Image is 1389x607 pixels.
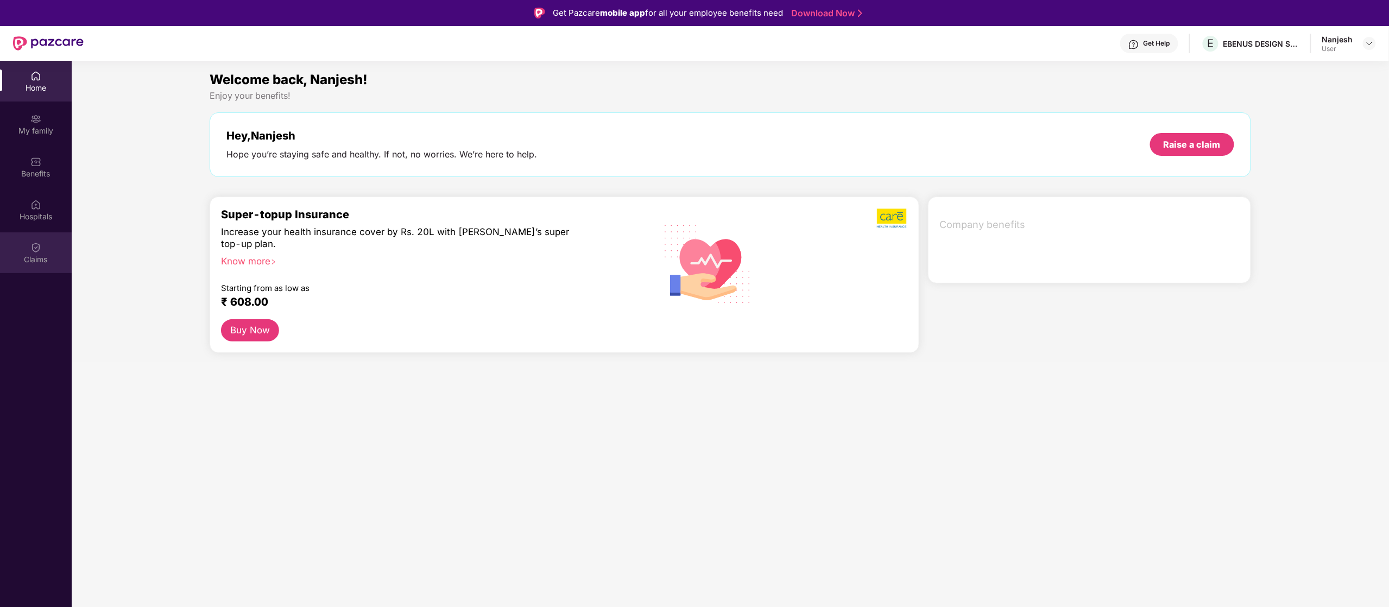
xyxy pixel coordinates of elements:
img: Logo [534,8,545,18]
span: E [1208,37,1214,50]
div: EBENUS DESIGN SOLUTIONS PRIVATE LIMITED [1223,39,1299,49]
button: Buy Now [221,319,279,342]
img: svg+xml;base64,PHN2ZyB4bWxucz0iaHR0cDovL3d3dy53My5vcmcvMjAwMC9zdmciIHhtbG5zOnhsaW5rPSJodHRwOi8vd3... [656,211,760,316]
div: User [1322,45,1353,53]
span: Welcome back, Nanjesh! [210,72,368,87]
img: svg+xml;base64,PHN2ZyBpZD0iSG9tZSIgeG1sbnM9Imh0dHA6Ly93d3cudzMub3JnLzIwMDAvc3ZnIiB3aWR0aD0iMjAiIG... [30,71,41,81]
div: Enjoy your benefits! [210,90,1251,102]
div: Starting from as low as [221,283,576,291]
img: svg+xml;base64,PHN2ZyBpZD0iSG9zcGl0YWxzIiB4bWxucz0iaHR0cDovL3d3dy53My5vcmcvMjAwMC9zdmciIHdpZHRoPS... [30,199,41,210]
img: svg+xml;base64,PHN2ZyBpZD0iQmVuZWZpdHMiIHhtbG5zPSJodHRwOi8vd3d3LnczLm9yZy8yMDAwL3N2ZyIgd2lkdGg9Ij... [30,156,41,167]
div: Hey, Nanjesh [226,129,537,142]
div: Hope you’re staying safe and healthy. If not, no worries. We’re here to help. [226,149,537,160]
div: Company benefits [933,211,1251,239]
div: Increase your health insurance cover by Rs. 20L with [PERSON_NAME]’s super top-up plan. [221,226,575,250]
div: Raise a claim [1164,138,1221,150]
a: Download Now [791,8,859,19]
div: Get Help [1144,39,1170,48]
span: right [270,259,276,265]
strong: mobile app [600,8,645,18]
img: Stroke [858,8,862,19]
div: Get Pazcare for all your employee benefits need [553,7,783,20]
span: Company benefits [939,217,1242,232]
img: svg+xml;base64,PHN2ZyBpZD0iQ2xhaW0iIHhtbG5zPSJodHRwOi8vd3d3LnczLm9yZy8yMDAwL3N2ZyIgd2lkdGg9IjIwIi... [30,242,41,253]
img: svg+xml;base64,PHN2ZyB3aWR0aD0iMjAiIGhlaWdodD0iMjAiIHZpZXdCb3g9IjAgMCAyMCAyMCIgZmlsbD0ibm9uZSIgeG... [30,113,41,124]
img: b5dec4f62d2307b9de63beb79f102df3.png [877,208,908,229]
div: Super-topup Insurance [221,208,622,221]
img: svg+xml;base64,PHN2ZyBpZD0iRHJvcGRvd24tMzJ4MzIiIHhtbG5zPSJodHRwOi8vd3d3LnczLm9yZy8yMDAwL3N2ZyIgd2... [1365,39,1374,48]
div: Know more [221,255,615,263]
img: svg+xml;base64,PHN2ZyBpZD0iSGVscC0zMngzMiIgeG1sbnM9Imh0dHA6Ly93d3cudzMub3JnLzIwMDAvc3ZnIiB3aWR0aD... [1128,39,1139,50]
div: Nanjesh [1322,34,1353,45]
div: ₹ 608.00 [221,295,611,308]
img: New Pazcare Logo [13,36,84,50]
